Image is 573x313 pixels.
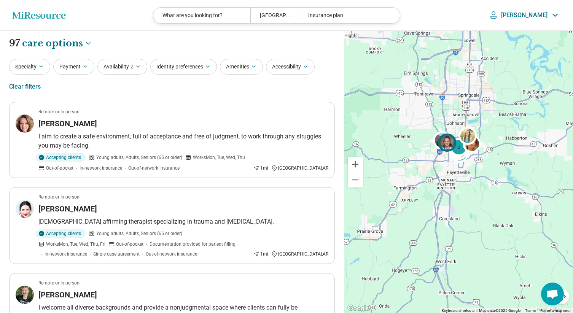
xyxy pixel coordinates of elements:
div: [GEOGRAPHIC_DATA] , AR [271,165,328,172]
span: Out-of-network insurance [128,165,180,172]
button: Zoom out [348,172,363,187]
span: Documentation provided for patient filling [150,241,236,248]
button: Identity preferences [150,59,217,75]
div: 1 mi [253,165,268,172]
button: Payment [53,59,94,75]
span: Out-of-pocket [46,165,73,172]
button: Accessibility [266,59,315,75]
div: [GEOGRAPHIC_DATA], [GEOGRAPHIC_DATA] [250,8,299,23]
a: Terms (opens in new tab) [525,308,536,313]
button: Care options [22,37,92,50]
span: In-network insurance [80,165,122,172]
p: Remote or In-person [38,108,80,115]
button: Amenities [220,59,263,75]
div: Accepting clients [35,153,86,162]
div: [GEOGRAPHIC_DATA] , AR [271,251,328,257]
div: Insurance plan [299,8,395,23]
button: Zoom in [348,157,363,172]
div: Clear filters [9,78,41,96]
button: Specialty [9,59,50,75]
span: Works Mon, Tue, Wed, Thu [193,154,245,161]
span: Single case agreement [93,251,140,257]
div: 3 [449,138,468,157]
div: Open chat [541,283,564,305]
span: 2 [131,63,134,71]
h3: [PERSON_NAME] [38,118,97,129]
p: [DEMOGRAPHIC_DATA] affirming therapist specializing in trauma and [MEDICAL_DATA]. [38,217,328,226]
h3: [PERSON_NAME] [38,203,97,214]
p: Remote or In-person [38,194,80,200]
div: 2 [449,138,468,156]
span: Young adults, Adults, Seniors (65 or older) [96,154,182,161]
button: Availability2 [97,59,147,75]
span: Out-of-pocket [116,241,143,248]
p: [PERSON_NAME] [501,11,548,19]
span: Map data ©2025 Google [479,308,520,313]
h1: 97 [9,37,92,50]
span: Young adults, Adults, Seniors (65 or older) [96,230,182,237]
span: care options [22,37,83,50]
div: 1 mi [253,251,268,257]
p: I aim to create a safe environment, full of acceptance and free of judgment, to work through any ... [38,132,328,150]
span: In-network insurance [45,251,87,257]
div: What are you looking for? [153,8,250,23]
div: Accepting clients [35,229,86,238]
p: Remote or In-person [38,280,80,286]
span: Out-of-network insurance [146,251,197,257]
h3: [PERSON_NAME] [38,289,97,300]
a: Report a map error [540,308,571,313]
span: Works Mon, Tue, Wed, Thu, Fri [46,241,105,248]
